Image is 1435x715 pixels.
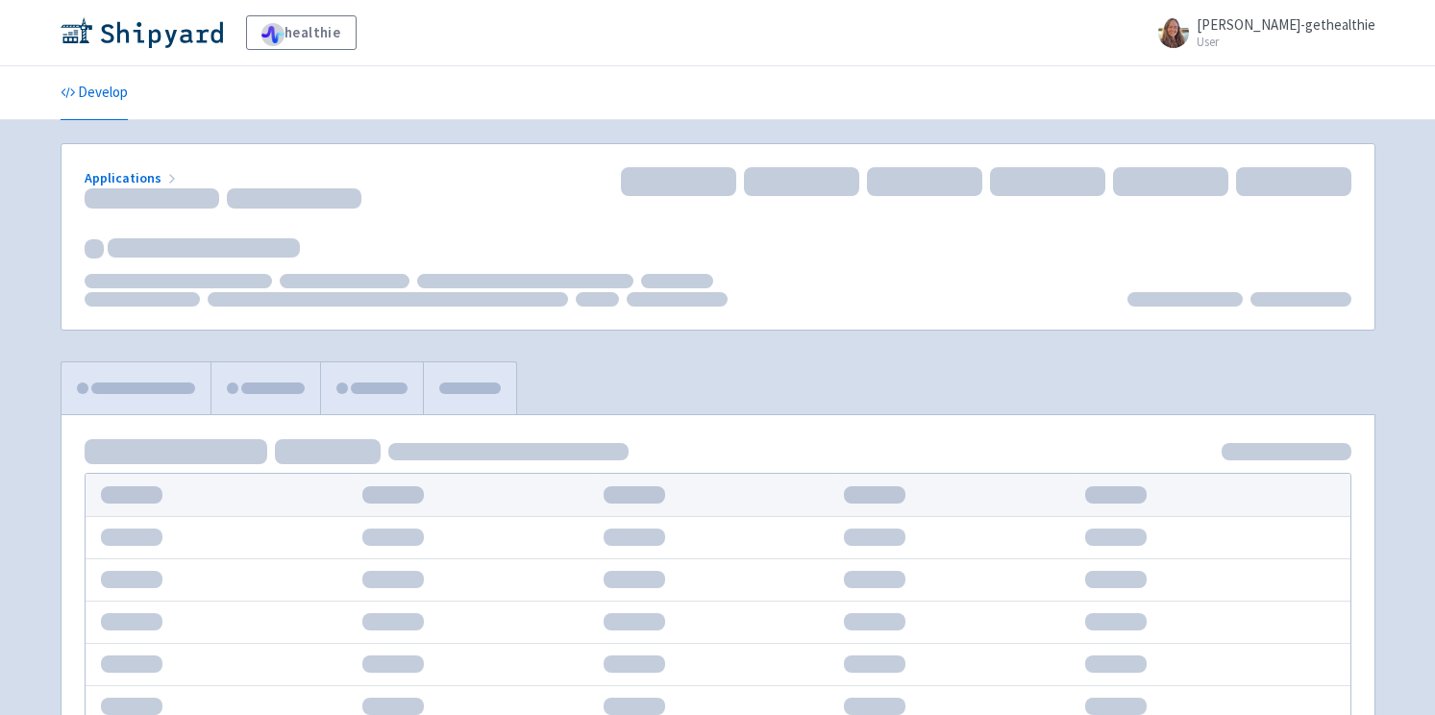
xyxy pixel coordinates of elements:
a: healthie [246,15,357,50]
img: Shipyard logo [61,17,223,48]
a: Applications [85,169,180,186]
small: User [1197,36,1375,48]
span: [PERSON_NAME]-gethealthie [1197,15,1375,34]
a: Develop [61,66,128,120]
a: [PERSON_NAME]-gethealthie User [1147,17,1375,48]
